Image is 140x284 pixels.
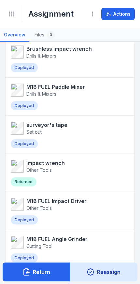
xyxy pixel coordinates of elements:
[26,129,42,135] span: Set out
[31,28,59,42] a: Files0
[11,177,36,186] div: Returned
[3,263,70,281] button: Return
[26,45,92,53] strong: Brushless impact wrench
[11,63,38,72] div: Deployed
[26,83,85,91] strong: M18 FUEL Paddle Mixer
[26,159,65,167] strong: impact wrench
[11,121,129,135] a: surveyor's tapeSet out
[26,235,88,243] strong: M18 FUEL Angle Grinder
[11,253,38,263] div: Deployed
[26,121,67,129] strong: surveyor's tape
[11,139,38,148] div: Deployed
[11,235,129,250] a: M18 FUEL Angle GrinderCutting Tool
[26,197,87,205] strong: M18 FUEL Impact Driver
[11,215,38,224] div: Deployed
[11,83,129,97] a: M18 FUEL Paddle MixerDrills & Mixers
[101,8,135,20] button: Actions
[11,159,129,173] a: impact wrenchOther Tools
[26,243,52,249] span: Cutting Tool
[26,205,52,211] span: Other Tools
[26,167,52,173] span: Other Tools
[70,263,138,281] button: Reassign
[26,91,56,97] span: Drills & Mixers
[47,31,55,39] div: 0
[11,197,129,211] a: M18 FUEL Impact DriverOther Tools
[11,101,38,110] div: Deployed
[26,53,56,59] span: Drills & Mixers
[5,8,18,20] button: Toggle navigation
[28,9,74,19] h1: Assignment
[11,45,129,59] a: Brushless impact wrenchDrills & Mixers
